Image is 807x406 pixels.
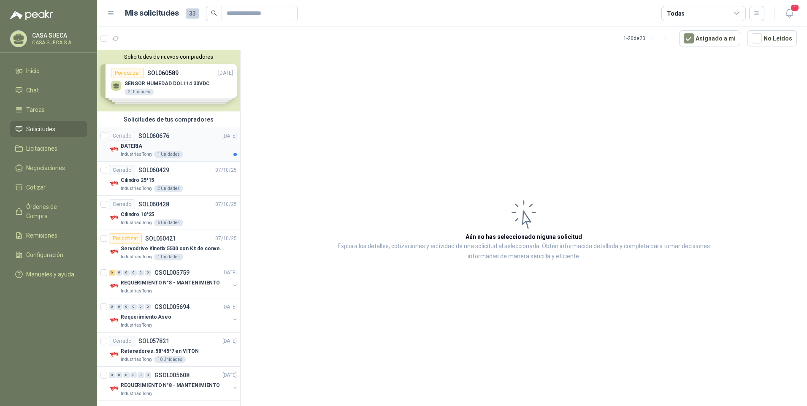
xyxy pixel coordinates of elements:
[623,32,672,45] div: 1 - 20 de 20
[211,10,217,16] span: search
[121,211,154,219] p: Cilindro 16*25
[138,304,144,310] div: 0
[154,185,183,192] div: 2 Unidades
[10,10,53,20] img: Logo peakr
[121,390,152,397] p: Industrias Tomy
[10,160,87,176] a: Negociaciones
[121,142,142,150] p: BATERIA
[123,304,130,310] div: 0
[222,371,237,379] p: [DATE]
[145,270,151,276] div: 0
[109,268,238,295] a: 6 0 0 0 0 0 GSOL005759[DATE] Company LogoREQUERIMIENTO N°8 - MANTENIMIENTOIndustrias Tomy
[109,384,119,394] img: Company Logo
[26,125,55,134] span: Solicitudes
[121,347,199,355] p: Retenedores: 58*45*7 en VITON
[138,133,169,139] p: SOL060676
[97,162,240,196] a: CerradoSOL06042907/10/25 Company LogoCilindro 25*15Industrias Tomy2 Unidades
[109,336,135,346] div: Cerrado
[32,32,85,38] p: CASA SUECA
[121,322,152,329] p: Industrias Tomy
[10,121,87,137] a: Solicitudes
[125,7,179,19] h1: Mis solicitudes
[145,304,151,310] div: 0
[121,254,152,260] p: Industrias Tomy
[138,167,169,173] p: SOL060429
[116,270,122,276] div: 0
[109,233,142,244] div: Por cotizar
[26,105,45,114] span: Tareas
[154,356,186,363] div: 10 Unidades
[154,372,190,378] p: GSOL005608
[10,141,87,157] a: Licitaciones
[109,247,119,257] img: Company Logo
[222,303,237,311] p: [DATE]
[26,250,63,260] span: Configuración
[138,270,144,276] div: 0
[121,185,152,192] p: Industrias Tomy
[109,179,119,189] img: Company Logo
[10,199,87,224] a: Órdenes de Compra
[109,302,238,329] a: 0 0 0 0 0 0 GSOL005694[DATE] Company LogoRequerimiento AseoIndustrias Tomy
[154,151,183,158] div: 1 Unidades
[100,54,237,60] button: Solicitudes de nuevos compradores
[10,82,87,98] a: Chat
[679,30,740,46] button: Asignado a mi
[121,382,220,390] p: REQUERIMIENTO N°8 - MANTENIMIENTO
[130,270,137,276] div: 0
[121,356,152,363] p: Industrias Tomy
[97,111,240,127] div: Solicitudes de tus compradores
[10,227,87,244] a: Remisiones
[215,200,237,208] p: 07/10/25
[109,304,115,310] div: 0
[109,349,119,360] img: Company Logo
[26,66,40,76] span: Inicio
[130,372,137,378] div: 0
[138,201,169,207] p: SOL060428
[26,183,46,192] span: Cotizar
[121,219,152,226] p: Industrias Tomy
[138,338,169,344] p: SOL057821
[109,315,119,325] img: Company Logo
[109,372,115,378] div: 0
[145,372,151,378] div: 0
[26,202,79,221] span: Órdenes de Compra
[116,304,122,310] div: 0
[109,370,238,397] a: 0 0 0 0 0 0 GSOL005608[DATE] Company LogoREQUERIMIENTO N°8 - MANTENIMIENTOIndustrias Tomy
[747,30,797,46] button: No Leídos
[145,235,176,241] p: SOL060421
[109,144,119,154] img: Company Logo
[215,235,237,243] p: 07/10/25
[790,4,799,12] span: 1
[97,230,240,264] a: Por cotizarSOL06042107/10/25 Company LogoServodrive Kinetix 5500 con Kit de conversión y filtro (...
[121,245,226,253] p: Servodrive Kinetix 5500 con Kit de conversión y filtro (Ref 41350505)
[26,270,74,279] span: Manuales y ayuda
[97,196,240,230] a: CerradoSOL06042807/10/25 Company LogoCilindro 16*25Industrias Tomy6 Unidades
[222,132,237,140] p: [DATE]
[26,163,65,173] span: Negociaciones
[32,40,85,45] p: CASA SUECA S.A.
[222,269,237,277] p: [DATE]
[154,270,190,276] p: GSOL005759
[109,199,135,209] div: Cerrado
[97,127,240,162] a: CerradoSOL060676[DATE] Company LogoBATERIAIndustrias Tomy1 Unidades
[121,176,154,184] p: Cilindro 25*15
[10,179,87,195] a: Cotizar
[186,8,199,19] span: 33
[782,6,797,21] button: 1
[667,9,685,18] div: Todas
[10,63,87,79] a: Inicio
[26,231,57,240] span: Remisiones
[26,86,39,95] span: Chat
[154,304,190,310] p: GSOL005694
[130,304,137,310] div: 0
[123,372,130,378] div: 0
[121,288,152,295] p: Industrias Tomy
[97,50,240,111] div: Solicitudes de nuevos compradoresPor cotizarSOL060589[DATE] SENSOR HUMEDAD DOL114 30VDC2 Unidades...
[121,151,152,158] p: Industrias Tomy
[10,102,87,118] a: Tareas
[97,333,240,367] a: CerradoSOL057821[DATE] Company LogoRetenedores: 58*45*7 en VITONIndustrias Tomy10 Unidades
[121,313,171,321] p: Requerimiento Aseo
[26,144,57,153] span: Licitaciones
[121,279,220,287] p: REQUERIMIENTO N°8 - MANTENIMIENTO
[154,219,183,226] div: 6 Unidades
